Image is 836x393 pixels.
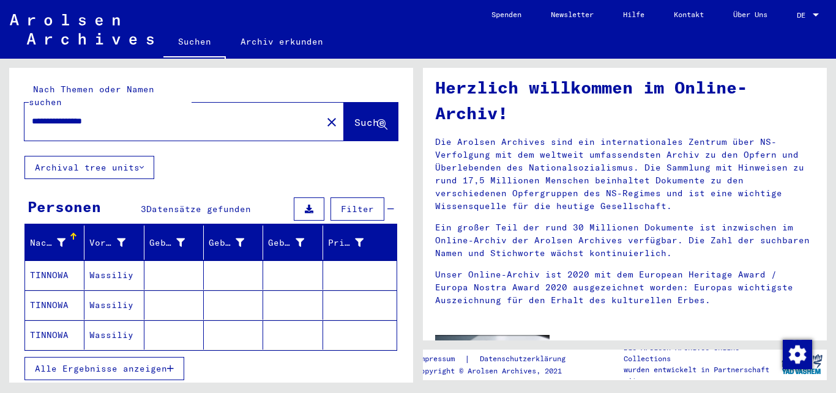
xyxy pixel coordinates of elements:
span: Datensätze gefunden [146,204,251,215]
img: yv_logo.png [779,349,825,380]
button: Alle Ergebnisse anzeigen [24,357,184,380]
h1: Herzlich willkommen im Online-Archiv! [435,75,815,126]
p: Copyright © Arolsen Archives, 2021 [416,365,580,376]
div: Geburtsdatum [268,237,304,249]
span: 3 [141,204,146,215]
mat-cell: TINNOWA [25,320,84,350]
div: Geburt‏ [209,237,244,249]
mat-cell: Wassiliy [84,320,144,350]
a: Datenschutzerklärung [470,353,580,365]
mat-cell: TINNOWA [25,260,84,290]
p: Unser Online-Archiv ist 2020 mit dem European Heritage Award / Europa Nostra Award 2020 ausgezeic... [435,268,815,307]
span: Filter [341,204,374,215]
mat-header-cell: Geburtsdatum [263,226,323,260]
button: Suche [344,103,398,141]
span: DE [797,11,810,20]
div: Nachname [30,237,65,249]
span: Suche [354,116,385,128]
mat-cell: Wassiliy [84,290,144,320]
div: Prisoner # [328,233,382,252]
a: Suchen [163,27,226,59]
div: Vorname [89,233,143,252]
mat-cell: Wassiliy [84,260,144,290]
div: Geburtsdatum [268,233,322,252]
div: Personen [28,196,101,218]
p: wurden entwickelt in Partnerschaft mit [624,364,777,386]
mat-header-cell: Vorname [84,226,144,260]
button: Filter [330,197,384,221]
p: Die Arolsen Archives Online-Collections [624,342,777,364]
mat-header-cell: Geburt‏ [204,226,263,260]
button: Archival tree units [24,156,154,179]
span: Alle Ergebnisse anzeigen [35,363,167,374]
div: Geburtsname [149,233,203,252]
div: Vorname [89,237,125,249]
mat-header-cell: Prisoner # [323,226,397,260]
div: Geburt‏ [209,233,263,252]
p: Ein großer Teil der rund 30 Millionen Dokumente ist inzwischen im Online-Archiv der Arolsen Archi... [435,221,815,260]
div: | [416,353,580,365]
mat-cell: TINNOWA [25,290,84,320]
a: Archiv erkunden [226,27,338,56]
button: Clear [319,109,344,134]
p: Die Arolsen Archives sind ein internationales Zentrum über NS-Verfolgung mit dem weltweit umfasse... [435,136,815,213]
img: Zustimmung ändern [783,340,812,369]
mat-header-cell: Geburtsname [144,226,204,260]
div: Geburtsname [149,237,185,249]
mat-header-cell: Nachname [25,226,84,260]
a: Impressum [416,353,465,365]
div: Nachname [30,233,84,252]
div: Prisoner # [328,237,364,249]
mat-label: Nach Themen oder Namen suchen [29,84,154,108]
mat-icon: close [324,115,339,130]
img: Arolsen_neg.svg [10,14,154,45]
